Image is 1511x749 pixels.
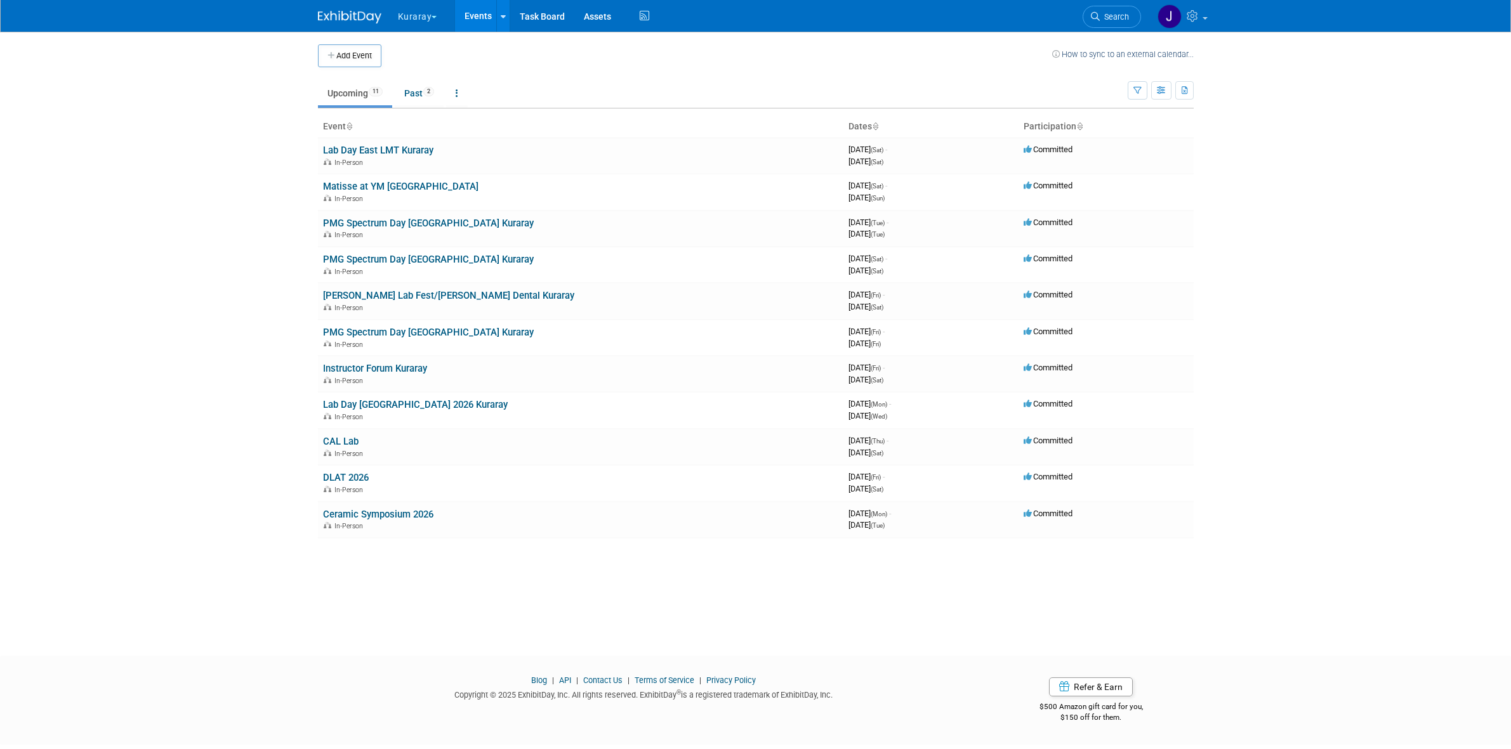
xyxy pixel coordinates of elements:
span: (Mon) [871,511,887,518]
span: [DATE] [848,254,887,263]
a: Blog [531,675,547,685]
a: Lab Day [GEOGRAPHIC_DATA] 2026 Kuraray [323,399,508,410]
span: (Mon) [871,401,887,408]
th: Event [318,116,843,138]
img: In-Person Event [324,413,331,419]
span: In-Person [334,159,367,167]
a: How to sync to an external calendar... [1052,49,1194,59]
span: - [889,509,891,518]
span: - [887,218,888,227]
img: In-Person Event [324,195,331,201]
a: Terms of Service [635,675,694,685]
span: (Fri) [871,292,881,299]
span: [DATE] [848,157,883,166]
span: (Fri) [871,365,881,372]
span: In-Person [334,486,367,494]
span: [DATE] [848,509,891,518]
span: (Sat) [871,268,883,275]
span: (Sat) [871,450,883,457]
img: In-Person Event [324,486,331,492]
a: PMG Spectrum Day [GEOGRAPHIC_DATA] Kuraray [323,254,534,265]
img: In-Person Event [324,304,331,310]
span: (Sat) [871,377,883,384]
a: Sort by Start Date [872,121,878,131]
span: (Tue) [871,219,885,226]
span: [DATE] [848,472,885,481]
span: (Fri) [871,341,881,348]
span: [DATE] [848,363,885,372]
span: [DATE] [848,290,885,299]
span: - [883,327,885,336]
span: In-Person [334,413,367,421]
span: [DATE] [848,484,883,493]
a: Sort by Participation Type [1076,121,1083,131]
span: - [883,363,885,372]
span: (Sat) [871,159,883,166]
span: (Tue) [871,231,885,238]
span: Search [1100,12,1129,22]
div: $500 Amazon gift card for you, [989,693,1194,722]
a: DLAT 2026 [323,472,369,483]
span: (Sat) [871,304,883,311]
span: | [549,675,557,685]
a: Past2 [395,81,444,105]
span: - [887,436,888,445]
span: In-Person [334,304,367,312]
span: Committed [1024,290,1072,299]
span: | [624,675,633,685]
span: [DATE] [848,229,885,238]
a: Matisse at YM [GEOGRAPHIC_DATA] [323,181,478,192]
a: API [559,675,571,685]
span: Committed [1024,145,1072,154]
span: 11 [369,87,383,96]
span: (Sat) [871,147,883,153]
span: [DATE] [848,145,887,154]
span: 2 [423,87,434,96]
span: (Sat) [871,486,883,493]
span: In-Person [334,195,367,203]
a: PMG Spectrum Day [GEOGRAPHIC_DATA] Kuraray [323,327,534,338]
span: | [573,675,581,685]
span: [DATE] [848,448,883,457]
img: In-Person Event [324,268,331,274]
img: In-Person Event [324,377,331,383]
span: In-Person [334,377,367,385]
img: In-Person Event [324,231,331,237]
img: In-Person Event [324,450,331,456]
a: Search [1083,6,1141,28]
span: Committed [1024,254,1072,263]
span: (Sun) [871,195,885,202]
span: - [889,399,891,408]
span: [DATE] [848,411,887,420]
span: (Thu) [871,438,885,445]
span: (Fri) [871,329,881,335]
span: (Sat) [871,183,883,190]
span: [DATE] [848,375,883,384]
a: Sort by Event Name [346,121,352,131]
span: Committed [1024,436,1072,445]
span: Committed [1024,399,1072,408]
a: CAL Lab [323,436,359,447]
span: Committed [1024,181,1072,190]
img: In-Person Event [324,159,331,165]
span: - [883,472,885,481]
span: [DATE] [848,302,883,311]
a: [PERSON_NAME] Lab Fest/[PERSON_NAME] Dental Kuraray [323,290,574,301]
th: Participation [1019,116,1194,138]
span: [DATE] [848,520,885,530]
img: In-Person Event [324,522,331,528]
span: [DATE] [848,266,883,275]
a: Privacy Policy [706,675,756,685]
span: In-Person [334,522,367,530]
span: In-Person [334,450,367,458]
a: Ceramic Symposium 2026 [323,509,433,520]
span: Committed [1024,363,1072,372]
span: [DATE] [848,327,885,336]
span: (Wed) [871,413,887,420]
a: PMG Spectrum Day [GEOGRAPHIC_DATA] Kuraray [323,218,534,229]
div: Copyright © 2025 ExhibitDay, Inc. All rights reserved. ExhibitDay is a registered trademark of Ex... [318,686,970,701]
th: Dates [843,116,1019,138]
img: Justin Newborn [1158,4,1182,29]
span: [DATE] [848,339,881,348]
a: Upcoming11 [318,81,392,105]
